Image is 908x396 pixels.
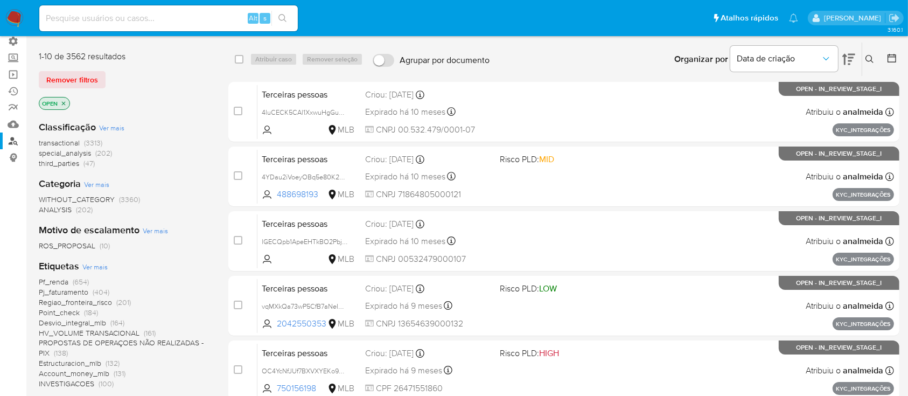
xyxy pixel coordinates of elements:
[824,13,885,23] p: adriano.brito@mercadolivre.com
[789,13,798,23] a: Notificações
[263,13,267,23] span: s
[249,13,257,23] span: Alt
[889,12,900,24] a: Sair
[39,11,298,25] input: Pesquise usuários ou casos...
[888,25,903,34] span: 3.160.1
[721,12,778,24] span: Atalhos rápidos
[271,11,294,26] button: search-icon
